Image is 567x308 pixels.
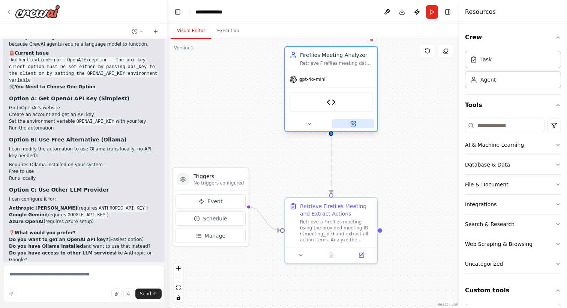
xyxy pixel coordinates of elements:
[9,168,159,175] li: Free to use
[300,219,373,243] div: Retrieve a Fireflies meeting using the provided meeting ID ({meeting_id}) and extract all action ...
[174,263,183,302] div: React Flow controls
[129,27,147,36] button: Switch to previous chat
[465,220,514,228] div: Search & Research
[9,196,159,202] p: I can configure it for:
[15,5,60,18] img: Logo
[9,125,159,131] li: Run the automation
[480,56,492,63] div: Task
[284,197,378,263] div: Retrieve Fireflies Meeting and Extract ActionsRetrieve a Fireflies meeting using the provided mee...
[172,167,249,247] div: TriggersNo triggers configuredEventScheduleManage
[175,229,246,243] button: Manage
[300,202,373,217] div: Retrieve Fireflies Meeting and Extract Actions
[9,219,43,224] strong: Azure OpenAI
[21,105,60,110] a: OpenAI's website
[300,51,373,59] div: Fireflies Meeting Analyzer
[135,289,162,299] button: Send
[9,111,159,118] li: Create an account and get an API key
[195,8,225,16] nav: breadcrumb
[150,27,162,36] button: Start a new chat
[203,215,227,222] span: Schedule
[9,57,157,84] code: AuthenticationError: OpenAIException - The api_key client option must be set either by passing ap...
[9,205,77,211] strong: Anthropic [PERSON_NAME]
[9,118,159,125] li: Set the environment variable with your key
[465,135,561,155] button: AI & Machine Learning
[465,234,561,254] button: Web Scraping & Browsing
[172,7,183,17] button: Hide left sidebar
[465,201,496,208] div: Integrations
[465,254,561,274] button: Uncategorized
[248,203,280,234] g: Edge from triggers to ba6a3239-570d-45b8-a73e-9813640e1b20
[299,76,325,82] span: gpt-4o-mini
[332,119,374,128] button: Open in side panel
[9,146,159,159] p: I can modify the automation to use Ollama (runs locally, no API key needed):
[465,260,503,268] div: Uncategorized
[174,293,183,302] button: toggle interactivity
[9,50,159,57] h2: 🚨
[66,212,107,219] code: GOOGLE_API_KEY
[174,263,183,273] button: zoom in
[465,195,561,214] button: Integrations
[97,205,146,212] code: ANTHROPIC_API_KEY
[438,302,458,307] a: React Flow attribution
[15,51,49,56] strong: Current Issue
[348,251,374,260] button: Open in side panel
[465,181,508,188] div: File & Document
[9,229,159,236] h2: ❓
[284,48,378,134] div: Fireflies Meeting AnalyzerRetrieve Fireflies meeting data by ID and extract all action items with...
[9,212,46,217] strong: Google Gemini
[15,230,75,235] strong: What would you prefer?
[211,23,245,39] button: Execution
[442,7,453,17] button: Hide right sidebar
[465,175,561,194] button: File & Document
[9,175,159,182] li: Runs locally
[465,141,524,149] div: AI & Machine Learning
[327,98,336,107] img: Fireflies Meeting Action Items
[9,250,115,256] strong: Do you have access to other LLM services
[9,83,159,90] h2: 🛠️
[174,45,193,51] div: Version 1
[465,214,561,234] button: Search & Research
[465,48,561,94] div: Crew
[465,116,561,280] div: Tools
[9,95,129,101] strong: Option A: Get OpenAI API Key (Simplest)
[315,251,347,260] button: No output available
[140,291,151,297] span: Send
[9,187,109,193] strong: Option C: Use Other LLM Provider
[465,161,510,168] div: Database & Data
[111,289,122,299] button: Upload files
[9,244,83,249] strong: Do you have Ollama installed
[207,198,222,205] span: Event
[15,84,96,89] strong: You Need to Choose One Option
[327,137,335,193] g: Edge from 27be29c0-c3d5-48bf-8b2c-46284021cf12 to ba6a3239-570d-45b8-a73e-9813640e1b20
[9,161,159,168] li: Requires Ollama installed on your system
[175,211,246,226] button: Schedule
[75,118,116,125] code: OPENAI_API_KEY
[6,289,16,299] button: Improve this prompt
[300,60,373,66] div: Retrieve Fireflies meeting data by ID and extract all action items with detailed analysis and org...
[171,23,211,39] button: Visual Editor
[465,280,561,301] button: Custom tools
[9,243,159,250] li: and want to use that instead?
[465,155,561,174] button: Database & Data
[465,95,561,116] button: Tools
[367,34,376,44] button: Delete node
[9,205,159,211] li: (requires )
[123,289,134,299] button: Click to speak your automation idea
[174,273,183,283] button: zoom out
[9,237,108,242] strong: Do you want to get an OpenAI API key?
[9,104,159,111] li: Go to
[175,194,246,208] button: Event
[480,76,496,83] div: Agent
[205,232,226,240] span: Manage
[9,236,159,243] li: (Easiest option)
[193,180,244,186] p: No triggers configured
[9,211,159,218] li: (requires )
[9,218,159,225] li: (requires Azure setup)
[9,137,126,143] strong: Option B: Use Free Alternative (Ollama)
[174,283,183,293] button: fit view
[193,173,244,180] h3: Triggers
[465,7,496,16] h4: Resources
[9,250,159,263] li: like Anthropic or Google?
[465,27,561,48] button: Crew
[465,240,532,248] div: Web Scraping & Browsing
